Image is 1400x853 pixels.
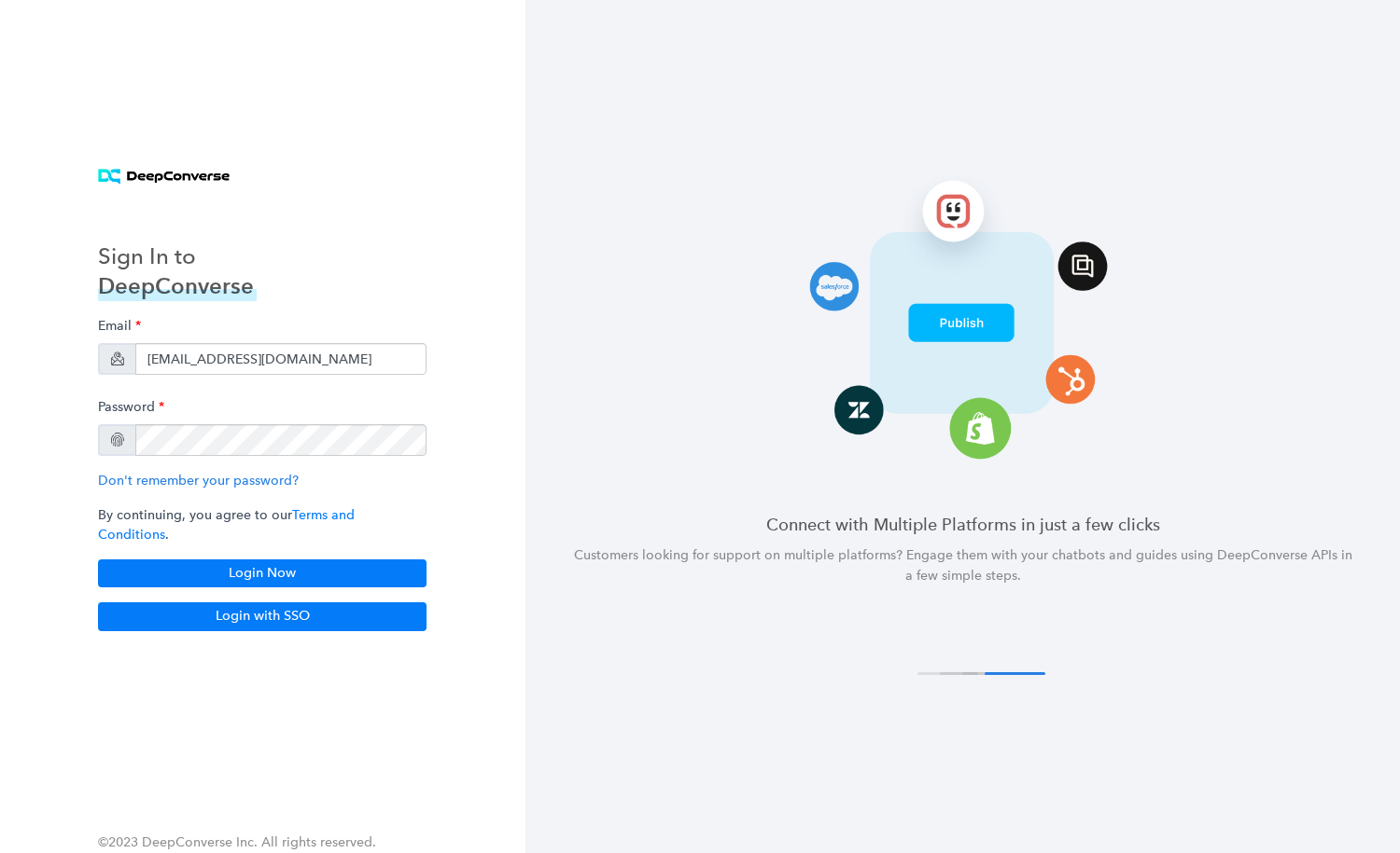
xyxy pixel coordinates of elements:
h3: Sign In to [98,241,257,271]
a: Don't remember your password? [98,473,299,488]
label: Password [98,390,164,424]
label: Email [98,309,141,343]
button: Login with SSO [98,602,427,630]
p: By continuing, you agree to our . [98,505,427,544]
button: 1 [917,672,978,675]
span: Customers looking for support on multiple platforms? Engage them with your chatbots and guides us... [574,547,1352,584]
h4: Connect with Multiple Platforms in just a few clicks [570,513,1356,536]
img: horizontal logo [98,169,230,185]
img: carousel 4 [744,167,1182,468]
h3: DeepConverse [98,271,257,301]
button: 2 [940,672,1001,675]
button: 4 [985,672,1045,675]
button: Login Now [98,559,427,587]
button: 3 [962,672,1023,675]
span: ©2023 DeepConverse Inc. All rights reserved. [98,834,376,850]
